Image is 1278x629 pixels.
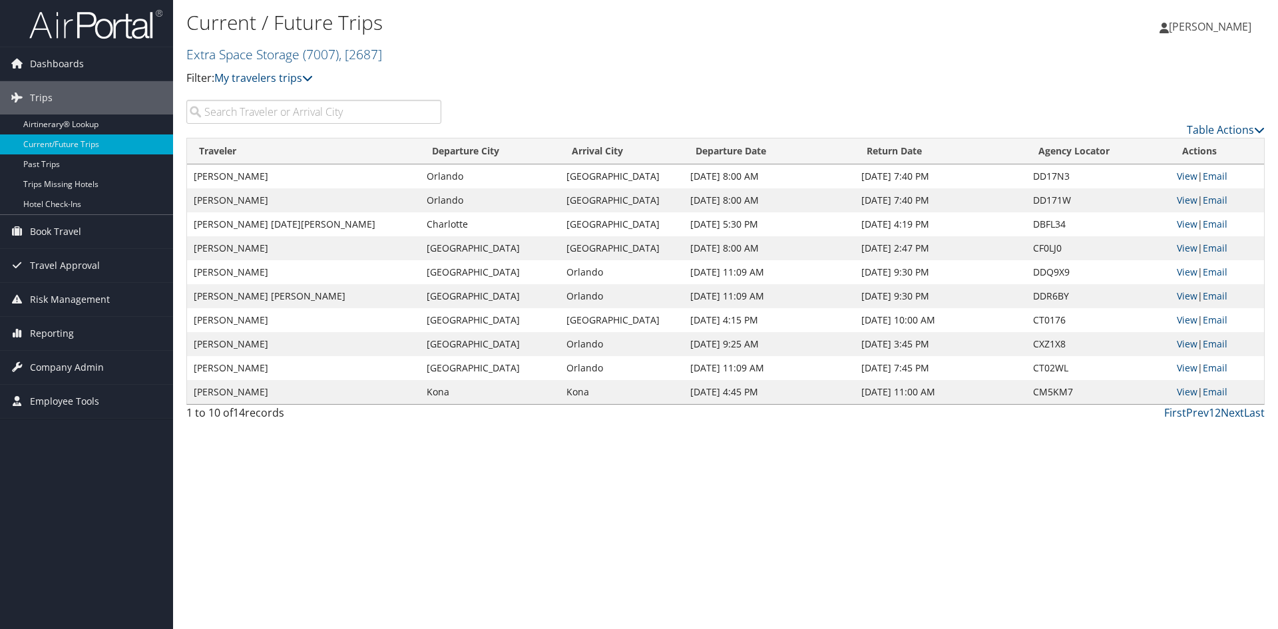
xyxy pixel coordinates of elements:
td: [DATE] 11:00 AM [855,380,1026,404]
th: Arrival City: activate to sort column ascending [560,138,684,164]
a: My travelers trips [214,71,313,85]
a: 1 [1209,405,1215,420]
th: Actions [1170,138,1264,164]
td: | [1170,164,1264,188]
span: ( 7007 ) [303,45,339,63]
td: [GEOGRAPHIC_DATA] [420,308,560,332]
td: | [1170,284,1264,308]
a: View [1177,170,1197,182]
div: 1 to 10 of records [186,405,441,427]
td: [DATE] 2:47 PM [855,236,1026,260]
td: | [1170,236,1264,260]
td: [PERSON_NAME] [187,236,420,260]
td: [GEOGRAPHIC_DATA] [560,308,684,332]
td: Orlando [420,164,560,188]
a: Email [1203,170,1227,182]
td: Kona [560,380,684,404]
td: [PERSON_NAME] [DATE][PERSON_NAME] [187,212,420,236]
td: [GEOGRAPHIC_DATA] [420,332,560,356]
a: 2 [1215,405,1221,420]
td: [DATE] 4:19 PM [855,212,1026,236]
a: Email [1203,266,1227,278]
td: [DATE] 11:09 AM [684,260,855,284]
a: Email [1203,290,1227,302]
td: CT0176 [1026,308,1171,332]
td: [GEOGRAPHIC_DATA] [560,164,684,188]
td: Orlando [420,188,560,212]
a: Email [1203,337,1227,350]
span: Trips [30,81,53,114]
td: [PERSON_NAME] [187,188,420,212]
td: | [1170,212,1264,236]
a: View [1177,266,1197,278]
td: Orlando [560,284,684,308]
td: [PERSON_NAME] [187,260,420,284]
th: Traveler: activate to sort column ascending [187,138,420,164]
a: Table Actions [1187,122,1265,137]
td: CXZ1X8 [1026,332,1171,356]
td: | [1170,380,1264,404]
a: Extra Space Storage [186,45,382,63]
td: CF0LJ0 [1026,236,1171,260]
td: [PERSON_NAME] [187,308,420,332]
a: View [1177,385,1197,398]
a: Next [1221,405,1244,420]
td: [DATE] 11:09 AM [684,284,855,308]
td: [DATE] 5:30 PM [684,212,855,236]
span: Reporting [30,317,74,350]
span: [PERSON_NAME] [1169,19,1251,34]
td: [GEOGRAPHIC_DATA] [420,356,560,380]
a: Last [1244,405,1265,420]
td: DDR6BY [1026,284,1171,308]
td: [GEOGRAPHIC_DATA] [560,236,684,260]
a: View [1177,290,1197,302]
td: [DATE] 4:15 PM [684,308,855,332]
a: View [1177,361,1197,374]
a: Email [1203,194,1227,206]
a: Prev [1186,405,1209,420]
td: [DATE] 8:00 AM [684,188,855,212]
th: Departure Date: activate to sort column descending [684,138,855,164]
th: Return Date: activate to sort column ascending [855,138,1026,164]
td: Orlando [560,260,684,284]
th: Agency Locator: activate to sort column ascending [1026,138,1171,164]
a: Email [1203,314,1227,326]
h1: Current / Future Trips [186,9,905,37]
td: [PERSON_NAME] [187,164,420,188]
td: Charlotte [420,212,560,236]
a: Email [1203,242,1227,254]
td: [DATE] 10:00 AM [855,308,1026,332]
td: [DATE] 8:00 AM [684,164,855,188]
a: View [1177,314,1197,326]
td: [DATE] 8:00 AM [684,236,855,260]
td: [PERSON_NAME] [187,356,420,380]
td: Orlando [560,356,684,380]
a: [PERSON_NAME] [1160,7,1265,47]
td: [GEOGRAPHIC_DATA] [420,284,560,308]
td: CT02WL [1026,356,1171,380]
a: View [1177,218,1197,230]
td: Orlando [560,332,684,356]
td: [GEOGRAPHIC_DATA] [420,260,560,284]
td: [DATE] 9:30 PM [855,260,1026,284]
td: [DATE] 9:30 PM [855,284,1026,308]
span: Employee Tools [30,385,99,418]
td: [PERSON_NAME] [PERSON_NAME] [187,284,420,308]
span: Risk Management [30,283,110,316]
a: View [1177,242,1197,254]
td: [GEOGRAPHIC_DATA] [420,236,560,260]
td: [DATE] 9:25 AM [684,332,855,356]
span: Dashboards [30,47,84,81]
a: View [1177,194,1197,206]
a: Email [1203,361,1227,374]
td: DD17N3 [1026,164,1171,188]
td: DDQ9X9 [1026,260,1171,284]
img: airportal-logo.png [29,9,162,40]
td: DD171W [1026,188,1171,212]
td: [PERSON_NAME] [187,332,420,356]
td: | [1170,308,1264,332]
td: | [1170,332,1264,356]
td: [GEOGRAPHIC_DATA] [560,188,684,212]
th: Departure City: activate to sort column ascending [420,138,560,164]
td: | [1170,188,1264,212]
